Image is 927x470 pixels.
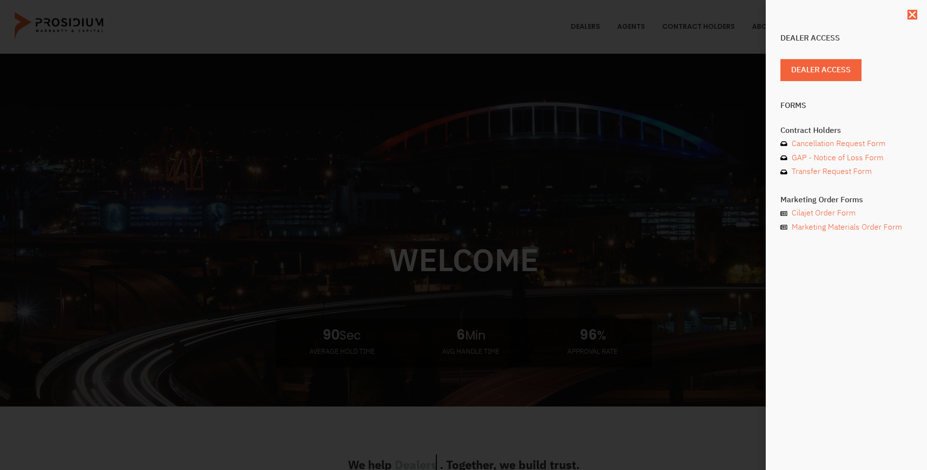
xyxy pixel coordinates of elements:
[780,220,912,235] a: Marketing Materials Order Form
[780,196,912,204] h4: Marketing Order Forms
[780,165,912,179] a: Transfer Request Form
[789,220,902,235] span: Marketing Materials Order Form
[907,10,917,20] a: Close
[789,137,885,151] span: Cancellation Request Form
[780,34,912,42] h4: Dealer Access
[780,206,912,220] a: Cilajet Order Form
[780,137,912,151] a: Cancellation Request Form
[780,151,912,165] a: GAP - Notice of Loss Form
[789,165,872,179] span: Transfer Request Form
[780,59,862,81] a: Dealer Access
[791,63,851,77] span: Dealer Access
[780,127,912,134] h4: Contract Holders
[789,151,884,165] span: GAP - Notice of Loss Form
[780,102,912,109] h4: Forms
[789,206,856,220] span: Cilajet Order Form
